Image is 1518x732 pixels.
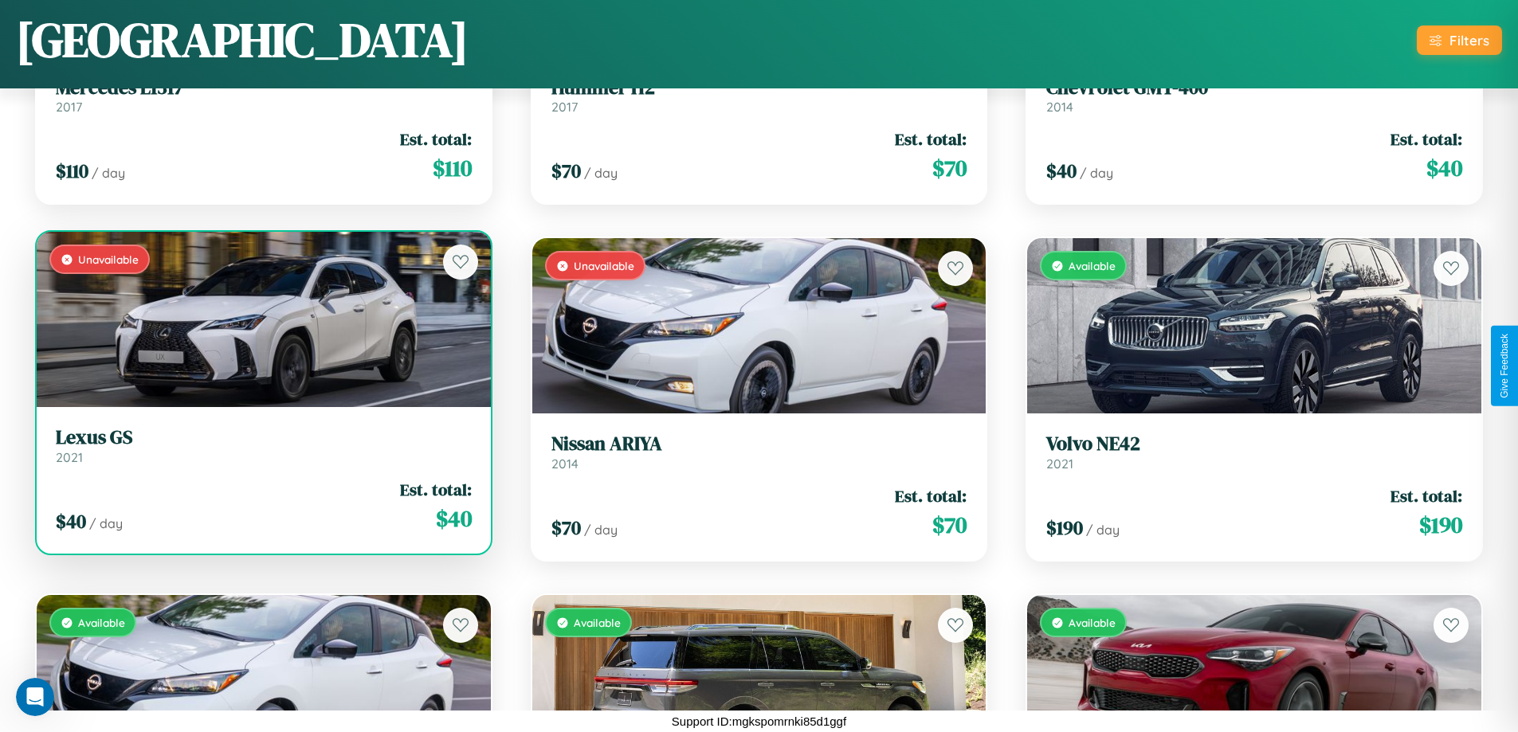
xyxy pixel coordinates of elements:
span: Unavailable [574,259,634,272]
span: Unavailable [78,252,139,266]
span: $ 110 [56,158,88,184]
div: Give Feedback [1499,334,1510,398]
span: $ 40 [1426,152,1462,184]
span: 2017 [56,99,82,115]
span: $ 190 [1046,515,1083,541]
span: $ 70 [932,152,967,184]
span: / day [92,165,125,181]
div: Filters [1449,32,1489,49]
span: / day [1086,522,1120,538]
button: Filters [1417,25,1502,55]
a: Chevrolet GMT-4002014 [1046,76,1462,115]
h3: Lexus GS [56,426,472,449]
span: 2017 [551,99,578,115]
a: Lexus GS2021 [56,426,472,465]
span: Est. total: [400,478,472,501]
span: Available [574,616,621,629]
span: / day [1080,165,1113,181]
p: Support ID: mgkspomrnki85d1ggf [672,710,846,732]
h1: [GEOGRAPHIC_DATA] [16,7,469,72]
span: 2021 [1046,456,1073,472]
span: $ 40 [56,508,86,534]
span: 2021 [56,449,83,465]
a: Volvo NE422021 [1046,433,1462,472]
span: $ 40 [436,503,472,534]
span: $ 70 [551,158,581,184]
a: Hummer H22017 [551,76,967,115]
span: Available [1069,616,1116,629]
span: / day [89,515,123,531]
span: $ 110 [433,152,472,184]
span: Est. total: [1391,484,1462,507]
span: $ 190 [1419,509,1462,541]
span: Est. total: [400,127,472,151]
span: Available [1069,259,1116,272]
span: 2014 [1046,99,1073,115]
a: Mercedes L13172017 [56,76,472,115]
h3: Volvo NE42 [1046,433,1462,456]
span: / day [584,165,618,181]
a: Nissan ARIYA2014 [551,433,967,472]
h3: Nissan ARIYA [551,433,967,456]
iframe: Intercom live chat [16,678,54,716]
span: 2014 [551,456,579,472]
span: $ 40 [1046,158,1077,184]
span: $ 70 [551,515,581,541]
span: Est. total: [1391,127,1462,151]
span: Est. total: [895,484,967,507]
span: Est. total: [895,127,967,151]
span: $ 70 [932,509,967,541]
span: / day [584,522,618,538]
span: Available [78,616,125,629]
